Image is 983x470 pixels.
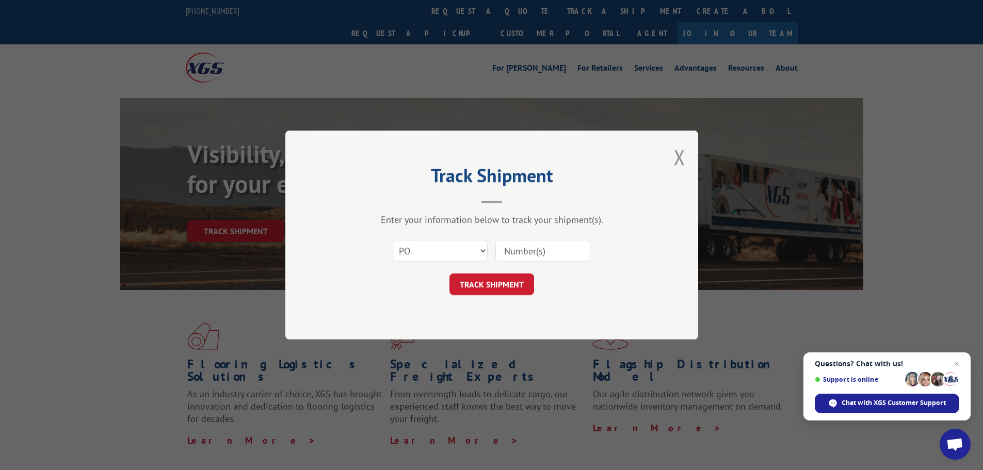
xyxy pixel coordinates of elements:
span: Close chat [950,358,963,370]
div: Open chat [940,429,971,460]
span: Support is online [815,376,901,383]
button: TRACK SHIPMENT [449,273,534,295]
span: Chat with XGS Customer Support [842,398,946,408]
button: Close modal [674,143,685,171]
input: Number(s) [495,240,590,262]
div: Enter your information below to track your shipment(s). [337,214,647,225]
h2: Track Shipment [337,168,647,188]
span: Questions? Chat with us! [815,360,959,368]
div: Chat with XGS Customer Support [815,394,959,413]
